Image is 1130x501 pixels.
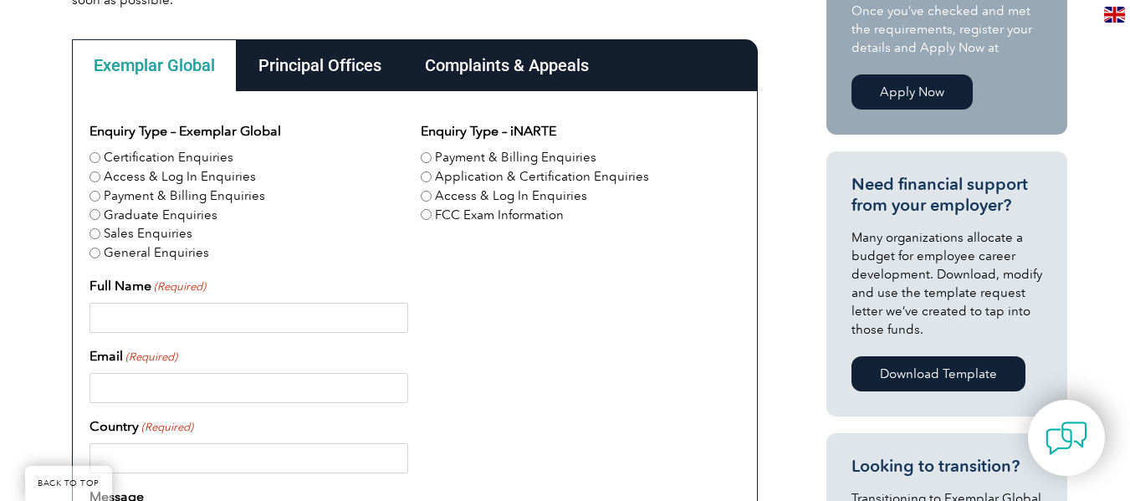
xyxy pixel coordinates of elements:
p: Once you’ve checked and met the requirements, register your details and Apply Now at [851,2,1042,57]
label: Access & Log In Enquiries [104,167,256,187]
legend: Enquiry Type – Exemplar Global [89,121,281,141]
div: Complaints & Appeals [403,39,611,91]
h3: Looking to transition? [851,456,1042,477]
img: contact-chat.png [1046,417,1087,459]
label: FCC Exam Information [435,206,564,225]
label: Access & Log In Enquiries [435,187,587,206]
label: General Enquiries [104,243,209,263]
label: Application & Certification Enquiries [435,167,649,187]
label: Country [89,417,193,437]
span: (Required) [152,279,206,295]
a: Apply Now [851,74,973,110]
span: (Required) [140,419,193,436]
label: Full Name [89,276,206,296]
label: Payment & Billing Enquiries [435,148,596,167]
label: Payment & Billing Enquiries [104,187,265,206]
label: Graduate Enquiries [104,206,217,225]
div: Exemplar Global [72,39,237,91]
label: Certification Enquiries [104,148,233,167]
a: BACK TO TOP [25,466,112,501]
label: Sales Enquiries [104,224,192,243]
label: Email [89,346,177,366]
a: Download Template [851,356,1025,391]
p: Many organizations allocate a budget for employee career development. Download, modify and use th... [851,228,1042,339]
div: Principal Offices [237,39,403,91]
h3: Need financial support from your employer? [851,174,1042,216]
span: (Required) [124,349,177,366]
legend: Enquiry Type – iNARTE [421,121,556,141]
img: en [1104,7,1125,23]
